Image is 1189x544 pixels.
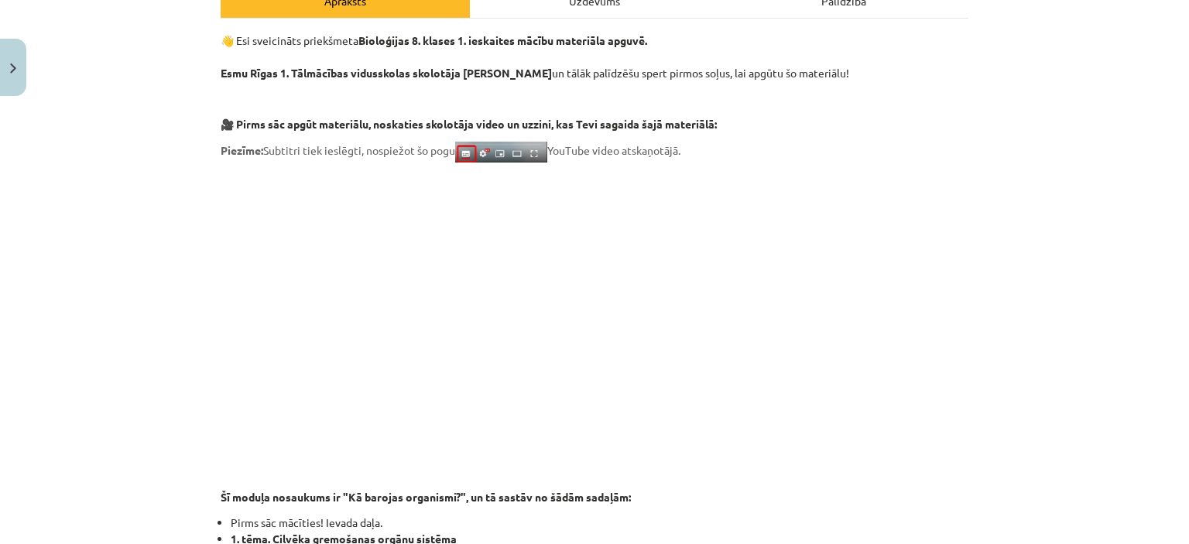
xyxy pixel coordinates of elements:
[221,143,680,157] span: Subtitri tiek ieslēgti, nospiežot šo pogu YouTube video atskaņotājā.
[221,143,263,157] strong: Piezīme:
[221,33,647,80] strong: Bioloģijas 8. klases 1. ieskaites mācību materiāla apguvē. Esmu Rīgas 1. Tālmācības vidusskolas s...
[231,515,968,531] li: Pirms sāc mācīties! Ievada daļa.
[221,490,631,504] b: Šī moduļa nosaukums ir "Kā barojas organismi?", un tā sastāv no šādām sadaļām:
[221,117,717,131] strong: 🎥 Pirms sāc apgūt materiālu, noskaties skolotāja video un uzzini, kas Tevi sagaida šajā materiālā:
[10,63,16,74] img: icon-close-lesson-0947bae3869378f0d4975bcd49f059093ad1ed9edebbc8119c70593378902aed.svg
[221,33,968,81] p: 👋 Esi sveicināts priekšmeta un tālāk palīdzēšu spert pirmos soļus, lai apgūtu šo materiālu!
